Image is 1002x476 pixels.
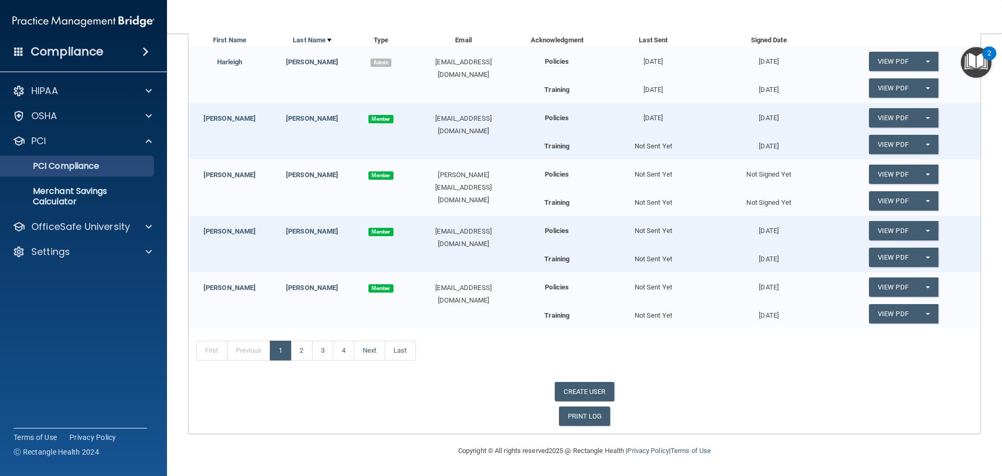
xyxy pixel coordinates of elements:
[371,59,391,67] span: Admin
[595,216,711,237] div: Not Sent Yet
[711,272,826,294] div: [DATE]
[519,34,596,47] div: Acknowledgment
[711,216,826,237] div: [DATE]
[544,86,569,94] b: Training
[595,304,711,322] div: Not Sent Yet
[711,103,826,124] div: [DATE]
[409,225,519,250] div: [EMAIL_ADDRESS][DOMAIN_NAME]
[204,114,256,122] a: [PERSON_NAME]
[595,78,711,96] div: [DATE]
[545,170,569,178] b: Policies
[368,171,393,180] span: Member
[869,135,917,154] a: View PDF
[13,135,152,147] a: PCI
[711,191,826,209] div: Not Signed Yet
[544,311,569,319] b: Training
[286,227,338,235] a: [PERSON_NAME]
[544,255,569,263] b: Training
[291,341,312,361] a: 2
[394,434,775,468] div: Copyright © All rights reserved 2025 @ Rectangle Health | |
[204,284,256,292] a: [PERSON_NAME]
[711,248,826,265] div: [DATE]
[31,85,58,97] p: HIPAA
[595,135,711,153] div: Not Sent Yet
[711,304,826,322] div: [DATE]
[545,227,569,235] b: Policies
[13,246,152,258] a: Settings
[293,34,331,47] a: Last Name
[869,304,917,323] a: View PDF
[14,447,99,457] span: Ⓒ Rectangle Health 2024
[13,11,154,32] img: PMB logo
[312,341,333,361] a: 3
[544,199,569,206] b: Training
[555,382,614,401] a: CREATE USER
[13,85,152,97] a: HIPAA
[869,165,917,184] a: View PDF
[354,341,385,361] a: Next
[409,34,519,47] div: Email
[869,78,917,98] a: View PDF
[14,432,57,443] a: Terms of Use
[196,341,228,361] a: First
[869,52,917,71] a: View PDF
[368,228,393,236] span: Member
[286,284,338,292] a: [PERSON_NAME]
[409,282,519,307] div: [EMAIL_ADDRESS][DOMAIN_NAME]
[711,34,826,47] div: Signed Date
[31,135,46,147] p: PCI
[69,432,116,443] a: Privacy Policy
[595,248,711,265] div: Not Sent Yet
[595,34,711,47] div: Last Sent
[545,57,569,65] b: Policies
[821,402,989,444] iframe: Drift Widget Chat Controller
[31,220,130,233] p: OfficeSafe University
[7,161,149,171] p: PCI Compliance
[869,248,917,267] a: View PDF
[409,112,519,137] div: [EMAIL_ADDRESS][DOMAIN_NAME]
[31,246,70,258] p: Settings
[31,44,103,59] h4: Compliance
[213,34,246,47] a: First Name
[13,220,152,233] a: OfficeSafe University
[7,186,149,207] p: Merchant Savings Calculator
[227,341,271,361] a: Previous
[204,171,256,179] a: [PERSON_NAME]
[409,169,519,206] div: [PERSON_NAME][EMAIL_ADDRESS][DOMAIN_NAME]
[13,110,152,122] a: OSHA
[869,108,917,127] a: View PDF
[595,159,711,181] div: Not Sent Yet
[286,171,338,179] a: [PERSON_NAME]
[869,277,917,297] a: View PDF
[368,284,393,293] span: Member
[595,272,711,294] div: Not Sent Yet
[711,159,826,181] div: Not Signed Yet
[286,114,338,122] a: [PERSON_NAME]
[595,103,711,124] div: [DATE]
[333,341,354,361] a: 4
[869,221,917,240] a: View PDF
[204,227,256,235] a: [PERSON_NAME]
[545,114,569,122] b: Policies
[987,53,991,67] div: 2
[671,447,711,455] a: Terms of Use
[595,47,711,68] div: [DATE]
[544,142,569,150] b: Training
[353,34,408,47] div: Type
[627,447,669,455] a: Privacy Policy
[409,56,519,81] div: [EMAIL_ADDRESS][DOMAIN_NAME]
[711,47,826,68] div: [DATE]
[217,58,243,66] a: Harleigh
[368,115,393,123] span: Member
[559,407,611,426] a: PRINT LOG
[595,191,711,209] div: Not Sent Yet
[270,341,291,361] a: 1
[961,47,992,78] button: Open Resource Center, 2 new notifications
[31,110,57,122] p: OSHA
[545,283,569,291] b: Policies
[711,135,826,153] div: [DATE]
[286,58,338,66] a: [PERSON_NAME]
[869,191,917,211] a: View PDF
[711,78,826,96] div: [DATE]
[385,341,415,361] a: Last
